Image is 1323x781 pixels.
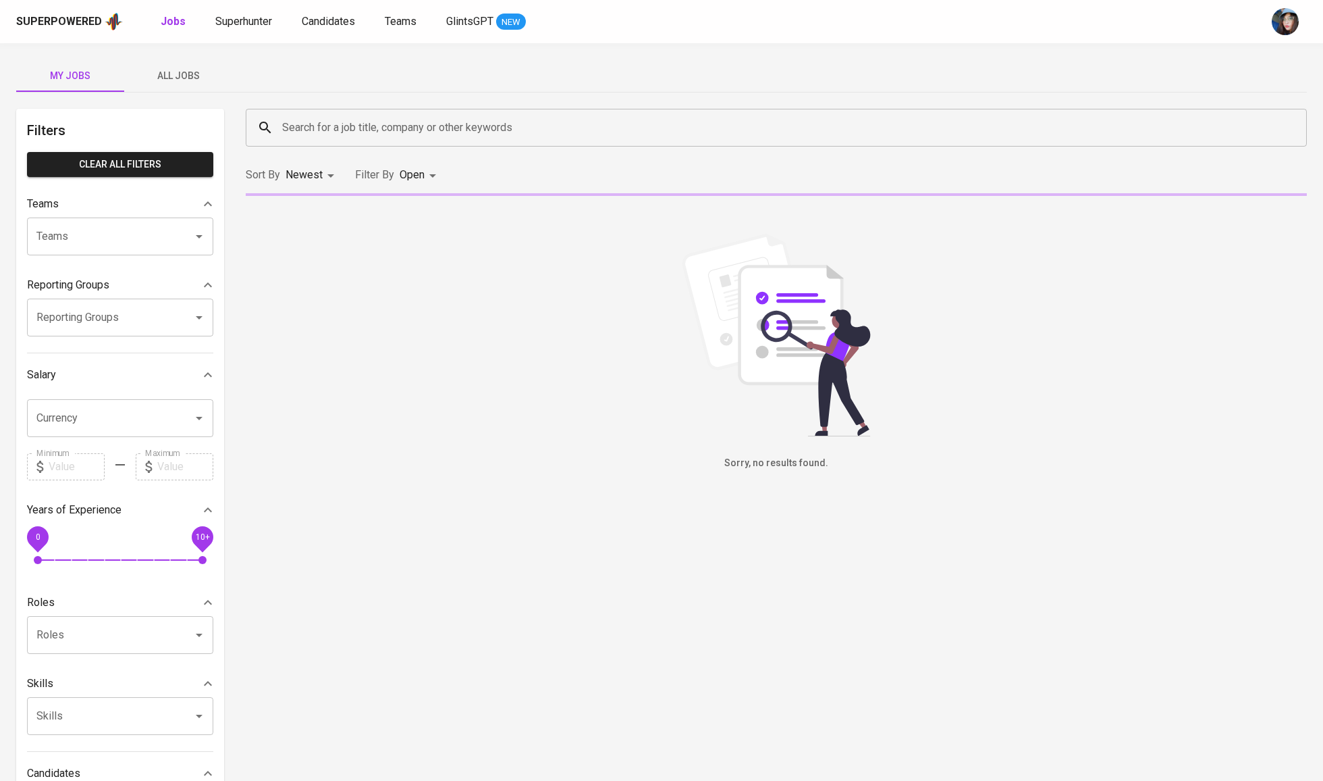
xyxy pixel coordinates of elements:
[302,14,358,30] a: Candidates
[16,14,102,30] div: Superpowered
[355,167,394,183] p: Filter By
[27,120,213,141] h6: Filters
[27,361,213,388] div: Salary
[105,11,123,32] img: app logo
[27,152,213,177] button: Clear All filters
[161,14,188,30] a: Jobs
[675,234,878,436] img: file_searching.svg
[27,502,122,518] p: Years of Experience
[27,367,56,383] p: Salary
[446,15,493,28] span: GlintsGPT
[27,670,213,697] div: Skills
[157,453,213,480] input: Value
[161,15,186,28] b: Jobs
[27,676,53,692] p: Skills
[27,497,213,524] div: Years of Experience
[496,16,526,29] span: NEW
[215,15,272,28] span: Superhunter
[27,595,55,611] p: Roles
[286,163,339,188] div: Newest
[400,168,425,181] span: Open
[385,14,419,30] a: Teams
[24,68,116,84] span: My Jobs
[27,272,213,299] div: Reporting Groups
[16,11,123,32] a: Superpoweredapp logo
[286,167,323,183] p: Newest
[385,15,416,28] span: Teams
[27,191,213,218] div: Teams
[446,14,526,30] a: GlintsGPT NEW
[132,68,224,84] span: All Jobs
[49,453,105,480] input: Value
[35,532,40,541] span: 0
[38,156,202,173] span: Clear All filters
[190,707,209,726] button: Open
[190,227,209,246] button: Open
[215,14,275,30] a: Superhunter
[195,532,209,541] span: 10+
[27,196,59,212] p: Teams
[27,277,109,293] p: Reporting Groups
[1272,8,1299,35] img: diazagista@glints.com
[27,589,213,616] div: Roles
[246,167,280,183] p: Sort By
[400,163,441,188] div: Open
[190,308,209,327] button: Open
[246,456,1307,471] h6: Sorry, no results found.
[302,15,355,28] span: Candidates
[190,409,209,428] button: Open
[190,626,209,645] button: Open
